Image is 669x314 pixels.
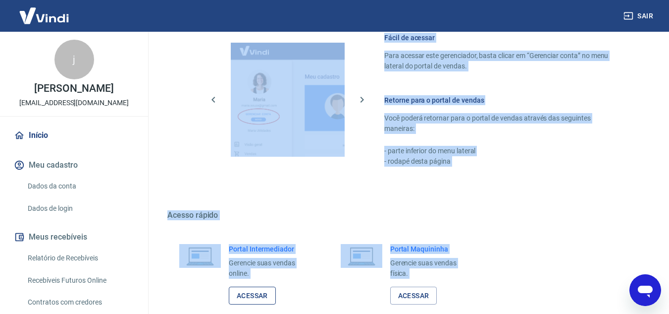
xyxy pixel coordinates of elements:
[12,0,76,31] img: Vindi
[341,244,382,268] img: Imagem de um notebook aberto
[390,244,472,254] h6: Portal Maquininha
[384,156,621,167] p: - rodapé desta página
[629,274,661,306] iframe: Botão para abrir a janela de mensagens
[384,51,621,71] p: Para acessar este gerenciador, basta clicar em “Gerenciar conta” no menu lateral do portal de ven...
[384,95,621,105] h6: Retorne para o portal de vendas
[390,287,437,305] a: Acessar
[229,287,276,305] a: Acessar
[384,113,621,134] p: Você poderá retornar para o portal de vendas através das seguintes maneiras:
[229,244,311,254] h6: Portal Intermediador
[34,83,113,94] p: [PERSON_NAME]
[621,7,657,25] button: Sair
[54,40,94,79] div: j
[167,210,645,220] h5: Acesso rápido
[19,98,129,108] p: [EMAIL_ADDRESS][DOMAIN_NAME]
[12,125,136,146] a: Início
[229,258,311,279] p: Gerencie suas vendas online.
[24,292,136,313] a: Contratos com credores
[24,248,136,268] a: Relatório de Recebíveis
[24,176,136,196] a: Dados da conta
[12,154,136,176] button: Meu cadastro
[24,270,136,291] a: Recebíveis Futuros Online
[384,33,621,43] h6: Fácil de acessar
[390,258,472,279] p: Gerencie suas vendas física.
[179,244,221,268] img: Imagem de um notebook aberto
[384,146,621,156] p: - parte inferior do menu lateral
[231,43,345,157] img: Imagem da dashboard mostrando o botão de gerenciar conta na sidebar no lado esquerdo
[12,226,136,248] button: Meus recebíveis
[24,198,136,219] a: Dados de login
